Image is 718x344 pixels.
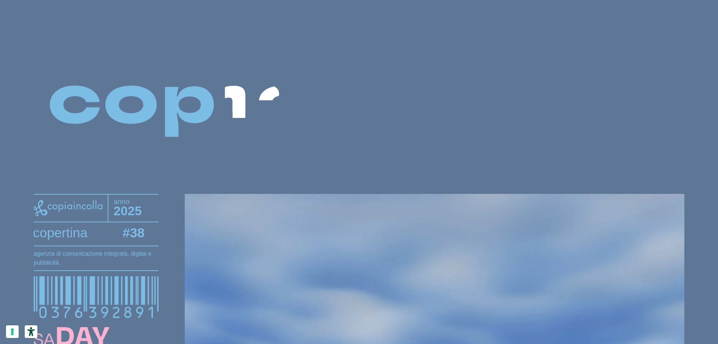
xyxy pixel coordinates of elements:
button: Le tue preferenze relative al consenso per le tecnologie di tracciamento [6,325,19,338]
tspan: 2025 [114,204,142,218]
button: Strumenti di accessibilità [25,325,37,338]
tspan: anno [114,197,130,206]
tspan: #38 [123,225,145,240]
h1: agenzia di comunicazione integrata, digital e pubblicità [34,249,159,267]
tspan: copertina [33,225,88,240]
